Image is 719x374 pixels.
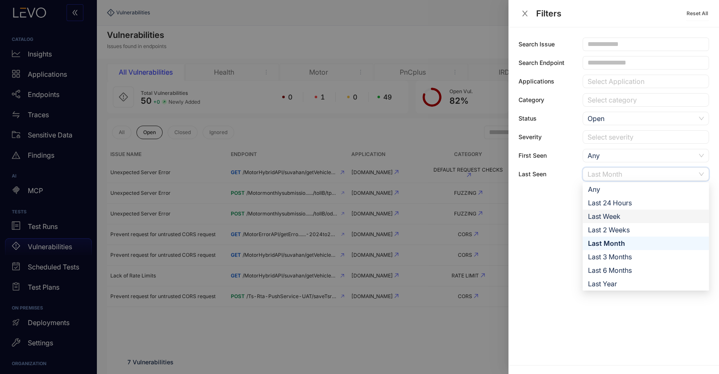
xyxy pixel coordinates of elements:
[687,11,708,16] span: Reset All
[583,196,709,210] div: [object Object]
[519,97,544,103] label: Category
[588,252,704,261] div: Last 3 Months
[519,152,547,159] label: First Seen
[521,10,529,17] span: close
[519,134,542,140] label: Severity
[686,7,709,20] button: Reset All
[588,239,704,248] div: Last Month
[588,266,704,275] div: Last 6 Months
[519,9,531,18] button: Close
[519,59,564,66] label: Search Endpoint
[588,185,704,194] div: Any
[588,149,695,162] div: Any
[588,212,704,221] div: Last Week
[536,9,686,18] div: Filters
[519,171,546,178] label: Last Seen
[583,237,709,250] div: [object Object]
[519,115,537,122] label: Status
[583,264,709,277] div: [object Object]
[583,210,709,223] div: [object Object]
[519,41,555,48] label: Search Issue
[519,78,554,85] label: Applications
[588,225,704,234] div: Last 2 Weeks
[588,279,704,288] div: Last Year
[583,250,709,264] div: [object Object]
[588,168,695,180] div: Last Month
[583,277,709,291] div: [object Object]
[583,183,709,196] div: [object Object]
[588,198,704,207] div: Last 24 Hours
[588,112,704,125] span: Open
[583,223,709,237] div: [object Object]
